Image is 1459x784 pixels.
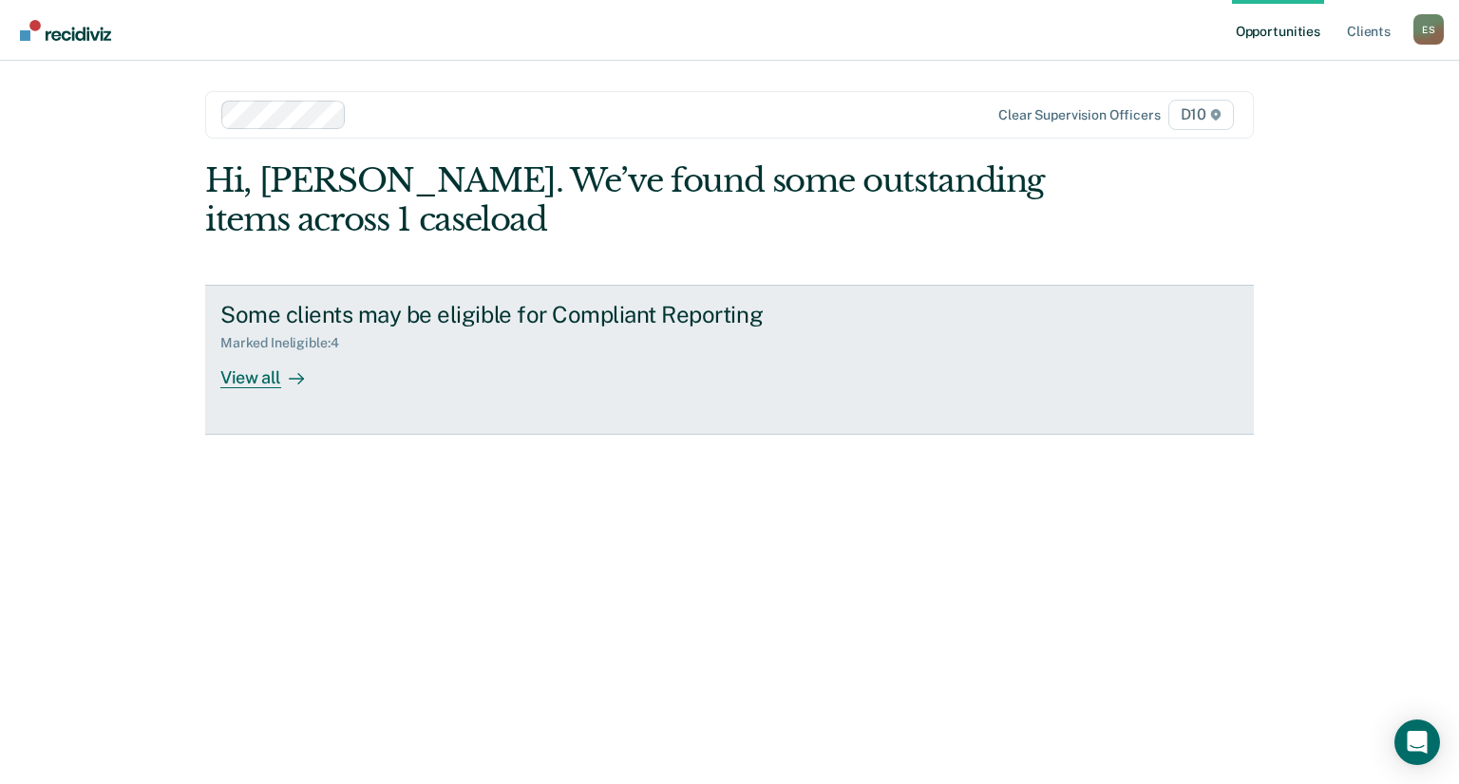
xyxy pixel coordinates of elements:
button: Profile dropdown button [1413,14,1444,45]
div: Clear supervision officers [998,107,1160,123]
a: Some clients may be eligible for Compliant ReportingMarked Ineligible:4View all [205,285,1254,435]
img: Recidiviz [20,20,111,41]
div: Some clients may be eligible for Compliant Reporting [220,301,887,328]
span: D10 [1168,100,1234,130]
div: Marked Ineligible : 4 [220,335,353,351]
div: E S [1413,14,1444,45]
div: Hi, [PERSON_NAME]. We’ve found some outstanding items across 1 caseload [205,161,1044,239]
div: Open Intercom Messenger [1394,719,1440,765]
div: View all [220,351,327,388]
